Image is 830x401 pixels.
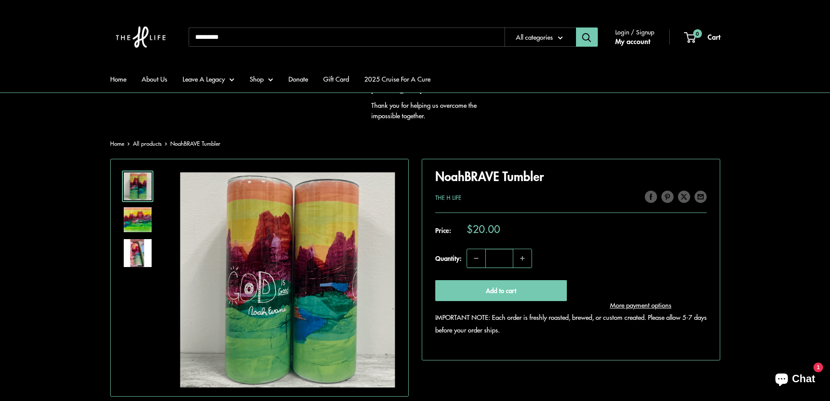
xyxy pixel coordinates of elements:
a: Home [110,139,124,147]
nav: Breadcrumb [110,138,220,149]
a: Gift Card [323,73,349,85]
button: Search [576,27,598,47]
a: About Us [142,73,167,85]
a: Home [110,73,126,85]
img: The H Life [110,9,171,65]
span: NoahBRAVE Tumbler [170,139,220,147]
a: More payment options [575,299,707,311]
a: Share on Facebook [645,190,657,203]
a: 0 Cart [685,31,720,44]
p: IMPORTANT NOTE: Each order is freshly roasted, brewed, or custom created. Please allow 5-7 days b... [435,311,707,336]
span: Cart [708,31,720,42]
img: NoahBRAVE Tumbler [124,172,152,200]
a: 2025 Cruise For A Cure [364,73,430,85]
a: Leave A Legacy [183,73,234,85]
label: Quantity: [435,246,467,268]
span: Price: [435,223,467,236]
span: $20.00 [467,223,500,234]
img: NoahBRAVE Tumbler [180,172,395,387]
button: Increase quantity [513,249,532,267]
img: NoahBRAVE Tumbler [124,239,152,267]
input: Search... [189,27,505,47]
input: Quantity [485,249,513,267]
a: Shop [250,73,273,85]
a: Pin on Pinterest [661,190,674,203]
span: Login / Signup [615,26,654,38]
a: Donate [288,73,308,85]
span: 0 [693,29,701,38]
img: NoahBRAVE Tumbler [124,207,152,232]
inbox-online-store-chat: Shopify online store chat [767,366,823,394]
a: Tweet on Twitter [678,190,690,203]
a: All products [133,139,162,147]
button: Add to cart [435,280,567,301]
a: The H Life [435,193,461,202]
h1: NoahBRAVE Tumbler [435,168,707,185]
button: Decrease quantity [467,249,485,267]
a: My account [615,35,650,48]
p: Thank you for helping us overcome the impossible together. [371,100,480,121]
a: Share by email [694,190,707,203]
